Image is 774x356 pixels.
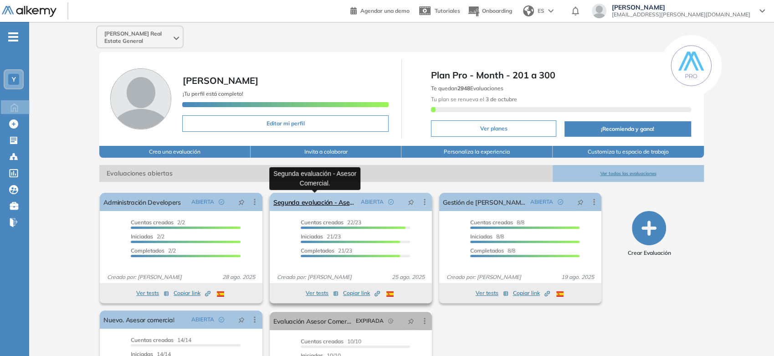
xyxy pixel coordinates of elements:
span: Crear Evaluación [627,249,671,257]
button: pushpin [231,312,251,327]
span: Creado por: [PERSON_NAME] [103,273,185,281]
span: 8/8 [470,233,504,240]
span: 14/14 [131,336,191,343]
span: Cuentas creadas [301,219,343,226]
div: Widget de chat [728,312,774,356]
b: 3 de octubre [484,96,517,103]
span: 10/10 [301,338,361,345]
span: Completados [470,247,504,254]
span: Copiar link [174,289,210,297]
span: check-circle [558,199,563,205]
span: pushpin [408,198,414,206]
img: Logo [2,6,56,17]
span: Cuentas creadas [131,336,174,343]
span: 28 ago. 2025 [219,273,259,281]
span: pushpin [577,198,584,206]
span: check-circle [388,199,394,205]
button: Copiar link [513,288,550,299]
span: field-time [388,318,394,324]
span: 2/2 [131,219,185,226]
i: - [8,36,18,38]
button: Ver todas las evaluaciones [553,165,704,182]
span: ABIERTA [530,198,553,206]
span: Creado por: [PERSON_NAME] [443,273,525,281]
div: Segunda evaluación - Asesor Comercial. [269,167,360,190]
span: ¡Tu perfil está completo! [182,90,243,97]
img: ESP [556,291,564,297]
img: world [523,5,534,16]
span: 21/23 [301,247,352,254]
span: ES [538,7,544,15]
a: Segunda evaluación - Asesor Comercial. [273,193,357,211]
span: pushpin [238,316,245,323]
button: Copiar link [343,288,380,299]
a: Agendar una demo [350,5,410,15]
span: check-circle [219,317,224,322]
span: Iniciadas [131,233,153,240]
span: Iniciadas [301,233,323,240]
a: Gestión de [PERSON_NAME]. [443,193,527,211]
span: Y [12,76,16,83]
button: Personaliza la experiencia [401,146,553,158]
button: pushpin [401,314,421,328]
button: pushpin [570,195,590,209]
span: [PERSON_NAME] [612,4,750,11]
span: Creado por: [PERSON_NAME] [273,273,355,281]
span: Iniciadas [470,233,492,240]
iframe: Chat Widget [728,312,774,356]
button: Customiza tu espacio de trabajo [553,146,704,158]
span: 19 ago. 2025 [558,273,598,281]
span: 2/2 [131,233,164,240]
span: Agendar una demo [360,7,410,14]
button: Ver planes [431,120,556,137]
span: 21/23 [301,233,341,240]
a: Nuevo. Asesor comercial [103,310,174,329]
button: Onboarding [467,1,512,21]
span: ABIERTA [191,198,214,206]
button: ¡Recomienda y gana! [564,121,691,137]
span: Completados [131,247,164,254]
button: Ver tests [306,288,338,299]
span: [EMAIL_ADDRESS][PERSON_NAME][DOMAIN_NAME] [612,11,750,18]
span: 22/23 [301,219,361,226]
span: 2/2 [131,247,176,254]
span: pushpin [238,198,245,206]
span: Cuentas creadas [301,338,343,345]
button: Crear Evaluación [627,211,671,257]
span: Te quedan Evaluaciones [431,85,503,92]
span: 8/8 [470,247,515,254]
img: Foto de perfil [110,68,171,129]
span: check-circle [219,199,224,205]
span: Onboarding [482,7,512,14]
button: Invita a colaborar [251,146,402,158]
button: pushpin [401,195,421,209]
span: [PERSON_NAME] [182,75,258,86]
img: ESP [386,291,394,297]
span: 25 ago. 2025 [388,273,428,281]
span: Cuentas creadas [470,219,513,226]
span: Copiar link [343,289,380,297]
span: Copiar link [513,289,550,297]
span: Cuentas creadas [131,219,174,226]
span: ABIERTA [191,315,214,324]
span: Tu plan se renueva el [431,96,517,103]
a: Administración Developers [103,193,180,211]
img: ESP [217,291,224,297]
span: pushpin [408,317,414,325]
button: Ver tests [136,288,169,299]
b: 2948 [457,85,470,92]
button: Copiar link [174,288,210,299]
a: Evaluación Asesor Comercial [273,312,352,330]
button: Editar mi perfil [182,115,389,132]
button: Crea una evaluación [99,146,251,158]
span: ABIERTA [361,198,384,206]
span: Completados [301,247,334,254]
button: pushpin [231,195,251,209]
span: Tutoriales [435,7,460,14]
img: arrow [548,9,554,13]
span: 8/8 [470,219,524,226]
span: Plan Pro - Month - 201 a 300 [431,68,691,82]
button: Ver tests [476,288,508,299]
span: EXPIRADA [356,317,384,325]
span: [PERSON_NAME] Real Estate General [104,30,172,45]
